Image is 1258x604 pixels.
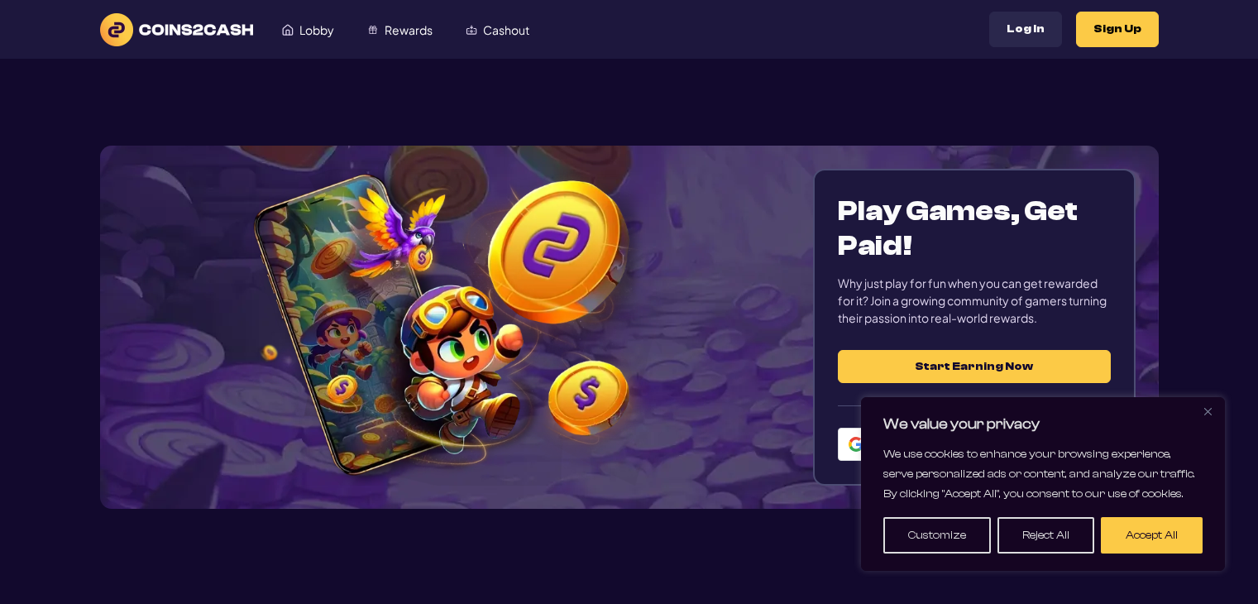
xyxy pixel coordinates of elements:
[997,517,1094,554] button: Reject All
[299,24,334,36] span: Lobby
[883,517,991,554] button: Customize
[282,24,294,36] img: Lobby
[838,275,1110,327] div: Why just play for fun when you can get rewarded for it? Join a growing community of gamers turnin...
[483,24,529,36] span: Cashout
[449,14,546,46] a: Cashout
[100,13,253,46] img: logo text
[367,24,379,36] img: Rewards
[1101,517,1203,554] button: Accept All
[883,444,1203,504] p: We use cookies to enhance your browsing experience, serve personalized ads or content, and analyz...
[989,12,1062,47] button: Log In
[838,428,1111,461] div: Continue with Google
[861,397,1225,571] div: We value your privacy
[351,14,449,46] a: Rewards
[385,24,433,36] span: Rewards
[838,194,1110,263] h1: Play Games, Get Paid!
[838,383,1110,428] label: or
[265,14,351,46] a: Lobby
[838,350,1110,383] button: Start Earning Now
[466,24,477,36] img: Cashout
[1204,408,1212,415] img: Close
[1198,401,1217,421] button: Close
[883,415,1203,434] p: We value your privacy
[1076,12,1159,47] button: Sign Up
